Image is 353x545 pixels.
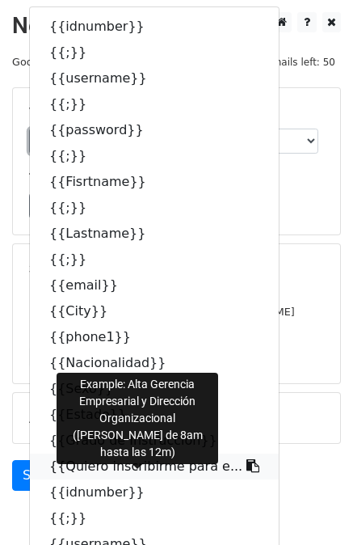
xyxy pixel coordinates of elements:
[57,373,218,464] div: Example: Alta Gerencia Empresarial y Dirección Organizacional ([PERSON_NAME] de 8am hasta las 12m)
[30,91,279,117] a: {{;}}
[30,376,279,402] a: {{Sexo}}
[30,402,279,428] a: {{Estado}}
[272,467,353,545] iframe: Chat Widget
[29,306,295,318] small: [EMAIL_ADDRESS][PERSON_NAME][DOMAIN_NAME]
[30,169,279,195] a: {{Fisrtname}}
[12,460,65,491] a: Send
[30,221,279,247] a: {{Lastname}}
[12,56,154,68] small: Google Sheet:
[12,12,341,40] h2: New Campaign
[30,247,279,272] a: {{;}}
[30,40,279,65] a: {{;}}
[30,324,279,350] a: {{phone1}}
[30,350,279,376] a: {{Nacionalidad}}
[233,56,341,68] a: Daily emails left: 50
[30,298,279,324] a: {{City}}
[30,480,279,505] a: {{idnumber}}
[30,65,279,91] a: {{username}}
[30,117,279,143] a: {{password}}
[30,14,279,40] a: {{idnumber}}
[30,195,279,221] a: {{;}}
[30,428,279,454] a: {{Grado de Instrucción}}
[30,272,279,298] a: {{email}}
[233,53,341,71] span: Daily emails left: 50
[30,505,279,531] a: {{;}}
[30,454,279,480] a: {{Quiero inscribirme para e...
[30,143,279,169] a: {{;}}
